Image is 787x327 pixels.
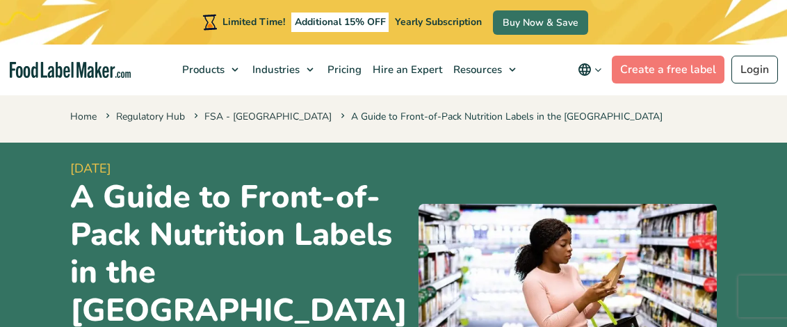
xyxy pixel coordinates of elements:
[222,15,285,29] span: Limited Time!
[395,15,482,29] span: Yearly Subscription
[204,110,332,123] a: FSA - [GEOGRAPHIC_DATA]
[291,13,389,32] span: Additional 15% OFF
[175,45,245,95] a: Products
[116,110,185,123] a: Regulatory Hub
[366,45,446,95] a: Hire an Expert
[178,63,226,77] span: Products
[245,45,321,95] a: Industries
[70,110,97,123] a: Home
[493,10,588,35] a: Buy Now & Save
[338,110,663,123] span: A Guide to Front-of-Pack Nutrition Labels in the [GEOGRAPHIC_DATA]
[446,45,523,95] a: Resources
[368,63,444,77] span: Hire an Expert
[70,159,407,178] span: [DATE]
[731,56,778,83] a: Login
[612,56,724,83] a: Create a free label
[248,63,301,77] span: Industries
[449,63,503,77] span: Resources
[321,45,366,95] a: Pricing
[323,63,363,77] span: Pricing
